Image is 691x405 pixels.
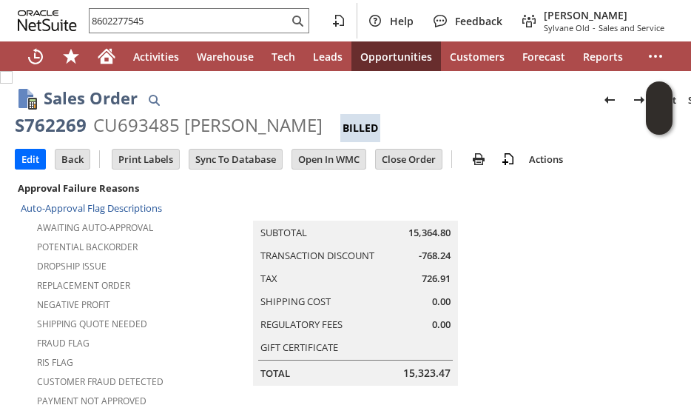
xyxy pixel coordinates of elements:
[197,50,254,64] span: Warehouse
[272,50,295,64] span: Tech
[263,41,304,71] a: Tech
[37,279,130,292] a: Replacement Order
[376,150,442,169] input: Close Order
[432,295,451,309] span: 0.00
[37,356,73,369] a: RIS flag
[351,41,441,71] a: Opportunities
[93,113,323,137] div: CU693485 [PERSON_NAME]
[55,150,90,169] input: Back
[112,150,179,169] input: Print Labels
[630,91,648,109] img: Next
[441,41,513,71] a: Customers
[188,41,263,71] a: Warehouse
[422,272,451,286] span: 726.91
[583,50,623,64] span: Reports
[304,41,351,71] a: Leads
[98,47,115,65] svg: Home
[53,41,89,71] div: Shortcuts
[419,249,451,263] span: -768.24
[37,260,107,272] a: Dropship Issue
[646,109,673,135] span: Oracle Guided Learning Widget. To move around, please hold and drag
[289,12,306,30] svg: Search
[44,86,138,110] h1: Sales Order
[499,150,517,168] img: add-record.svg
[89,41,124,71] a: Home
[601,91,618,109] img: Previous
[260,249,374,262] a: Transaction Discount
[90,12,289,30] input: Search
[133,50,179,64] span: Activities
[390,14,414,28] span: Help
[124,41,188,71] a: Activities
[292,150,365,169] input: Open In WMC
[450,50,505,64] span: Customers
[646,81,673,135] iframe: Click here to launch Oracle Guided Learning Help Panel
[21,201,162,215] a: Auto-Approval Flag Descriptions
[513,41,574,71] a: Forecast
[16,150,45,169] input: Edit
[253,197,458,221] caption: Summary
[260,272,277,285] a: Tax
[523,153,569,166] a: Actions
[260,341,338,354] a: Gift Certificate
[18,41,53,71] a: Recent Records
[408,226,451,240] span: 15,364.80
[15,178,246,198] div: Approval Failure Reasons
[340,114,380,142] div: Billed
[37,337,90,349] a: Fraud Flag
[27,47,44,65] svg: Recent Records
[638,41,673,71] div: More menus
[522,50,565,64] span: Forecast
[62,47,80,65] svg: Shortcuts
[37,221,153,234] a: Awaiting Auto-Approval
[260,226,307,239] a: Subtotal
[37,298,110,311] a: Negative Profit
[403,366,451,381] span: 15,323.47
[37,375,164,388] a: Customer Fraud Detected
[313,50,343,64] span: Leads
[37,318,147,330] a: Shipping Quote Needed
[455,14,502,28] span: Feedback
[260,318,343,331] a: Regulatory Fees
[593,22,596,33] span: -
[432,318,451,332] span: 0.00
[599,22,664,33] span: Sales and Service
[360,50,432,64] span: Opportunities
[145,91,163,109] img: Quick Find
[260,366,290,380] a: Total
[544,8,664,22] span: [PERSON_NAME]
[189,150,282,169] input: Sync To Database
[18,10,77,31] svg: logo
[260,295,331,308] a: Shipping Cost
[37,241,138,253] a: Potential Backorder
[544,22,590,33] span: Sylvane Old
[574,41,632,71] a: Reports
[15,113,87,137] div: S762269
[470,150,488,168] img: print.svg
